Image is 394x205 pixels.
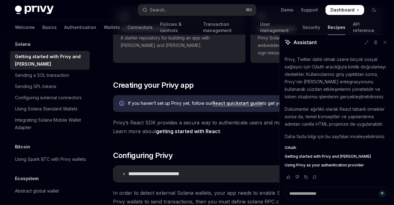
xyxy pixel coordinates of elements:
div: Using Spark BTC with Privy wallets [15,156,86,163]
a: Policies & controls [160,20,196,35]
span: A starter repository for building an app with [PERSON_NAME] and [PERSON_NAME]. [121,34,238,49]
a: Sending SPL tokens [10,81,90,92]
div: Using Solana Standard Wallets [15,105,78,113]
span: Privy Solana wallets can be a user’s EOA or an embedded wallet. This guide shows how to use them ... [258,34,375,57]
svg: Info [119,101,126,107]
p: Privy, Twitter dahil olmak üzere birçok sosyal sağlayıcı için OAuth aracılığıyla kimlik doğrulama... [285,56,389,100]
a: Wallets [104,20,120,35]
div: Abstract global wallet [15,187,59,195]
a: Getting started with Privy and [PERSON_NAME] [10,51,90,70]
button: Open search [138,4,256,16]
a: Basics [42,20,57,35]
span: Creating your Privy app [113,80,193,90]
div: Integrating Solana Mobile Wallet Adapter [15,116,86,131]
a: Connectors [127,20,153,35]
a: **** **** **** *****Privy Solana wallets can be a user’s EOA or an embedded wallet. This guide sh... [250,7,383,63]
a: Getting started with Privy and [PERSON_NAME] [285,154,389,159]
a: Transaction management [203,20,252,35]
div: Search... [150,6,167,14]
button: Toggle dark mode [369,5,379,15]
span: Dashboard [330,7,354,13]
a: Integrating Solana Mobile Wallet Adapter [10,114,90,133]
div: Sending a SOL transaction [15,72,69,79]
a: Configuring external connectors [10,92,90,103]
button: Vote that response was good [285,174,292,180]
button: Copy chat response [302,174,310,180]
button: Vote that response was not good [293,174,301,180]
span: Using Privy as your authentication provider [285,163,364,168]
a: Recipes [328,20,345,35]
a: Authentication [64,20,96,35]
h5: Bitcoin [15,143,30,151]
a: Dashboard [325,5,364,15]
p: Dokümanlar ağırlıklı olarak React tabanlı örnekler sunsa da, temel konseptler ve yapılandırma adı... [285,105,389,128]
span: ⌘ K [246,7,252,12]
a: OAuth [285,145,389,150]
h5: Ecosystem [15,175,39,182]
span: If you haven’t set up Privy yet, follow our to get your app ID and configure your app. [128,100,377,106]
a: Using Privy as your authentication provider [285,163,389,168]
button: Reload last chat [311,174,318,180]
span: Privy’s React SDK provides a secure way to authenticate users and manage wallets in your frontend... [113,118,383,136]
span: Assistant [293,39,317,46]
a: Security [302,20,320,35]
div: Configuring external connectors [15,94,82,101]
a: React quickstart guide [212,100,263,106]
img: dark logo [15,6,54,14]
a: Support [301,7,318,13]
span: Getting started with Privy and [PERSON_NAME] [285,154,371,159]
a: Using Solana Standard Wallets [10,103,90,114]
span: OAuth [285,145,296,150]
textarea: Ask a question... [285,187,389,200]
a: Welcome [15,20,35,35]
a: User management [260,20,295,35]
a: API reference [353,20,379,35]
p: Daha fazla bilgi için bu sayfaları inceleyebilirsiniz: [285,133,389,140]
a: getting started with React [156,128,220,135]
a: Using Spark BTC with Privy wallets [10,154,90,165]
span: Configuring Privy [113,151,173,161]
a: Sending a SOL transaction [10,70,90,81]
button: Send message [378,190,386,197]
a: Abstract global wallet [10,185,90,197]
div: Sending SPL tokens [15,83,56,90]
div: Getting started with Privy and [PERSON_NAME] [15,53,86,68]
a: Demo [281,7,293,13]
